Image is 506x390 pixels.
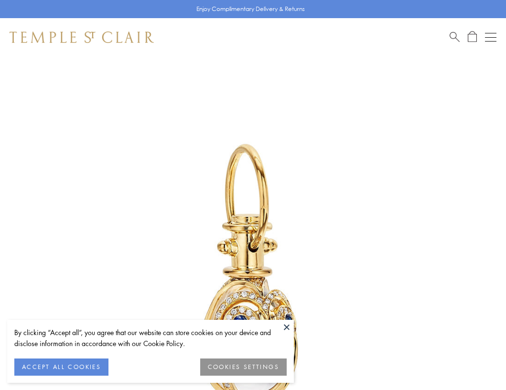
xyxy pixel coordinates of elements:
p: Enjoy Complimentary Delivery & Returns [196,4,305,14]
button: COOKIES SETTINGS [200,358,287,376]
button: Open navigation [485,32,496,43]
button: ACCEPT ALL COOKIES [14,358,108,376]
a: Open Shopping Bag [468,31,477,43]
a: Search [450,31,460,43]
img: Temple St. Clair [10,32,154,43]
div: By clicking “Accept all”, you agree that our website can store cookies on your device and disclos... [14,327,287,349]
